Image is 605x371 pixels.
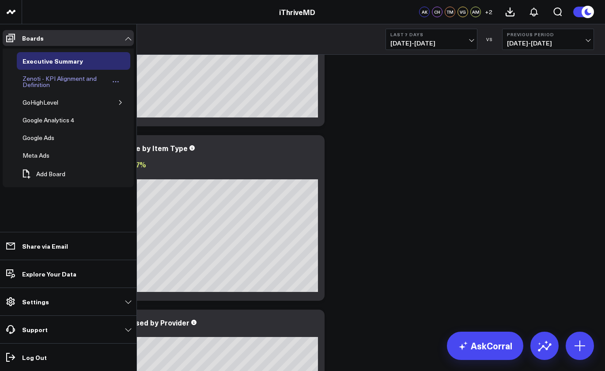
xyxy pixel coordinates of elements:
a: Executive SummaryOpen board menu [17,52,102,70]
p: Support [22,326,48,333]
a: GoHighLevelOpen board menu [17,94,77,111]
div: TM [445,7,455,17]
a: iThriveMD [279,7,315,17]
div: AK [419,7,430,17]
button: Add Board [17,164,70,184]
span: Add Board [36,170,65,178]
span: [DATE] - [DATE] [390,40,473,47]
div: Google Analytics 4 [20,115,76,125]
button: Previous Period[DATE]-[DATE] [502,29,594,50]
div: Meta Ads [20,150,52,161]
p: Share via Email [22,242,68,250]
a: Google AdsOpen board menu [17,129,73,147]
div: Zenoti - KPI Alignment and Definition [20,73,110,90]
p: Log Out [22,354,47,361]
a: Zenoti - KPI Alignment and DefinitionOpen board menu [17,70,125,94]
div: GoHighLevel [20,97,60,108]
div: AM [470,7,481,17]
b: Last 7 Days [390,32,473,37]
div: CH [432,7,442,17]
div: VS [482,37,498,42]
div: Executive Summary [20,56,85,66]
div: Previous: $29.33K [40,172,318,179]
div: VG [458,7,468,17]
a: Log Out [3,349,134,365]
span: + 2 [485,9,492,15]
button: Last 7 Days[DATE]-[DATE] [386,29,477,50]
a: Meta AdsOpen board menu [17,147,68,164]
button: +2 [483,7,494,17]
button: Open board menu [110,78,121,85]
p: Explore Your Data [22,270,76,277]
div: Google Ads [20,132,57,143]
p: Boards [22,34,44,42]
a: AskCorral [447,332,523,360]
p: Settings [22,298,49,305]
b: Previous Period [507,32,589,37]
span: [DATE] - [DATE] [507,40,589,47]
a: Google Analytics 4Open board menu [17,111,93,129]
